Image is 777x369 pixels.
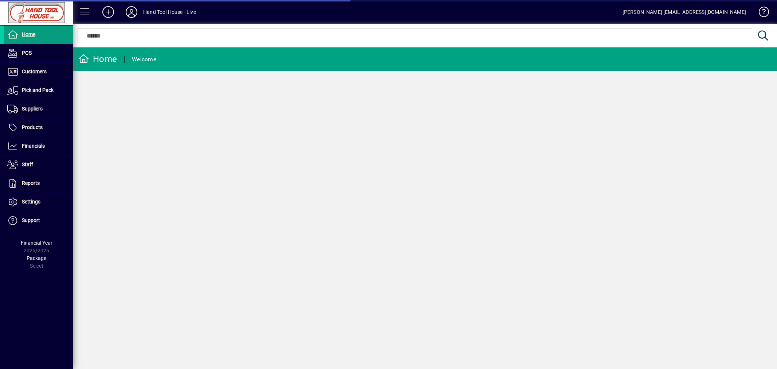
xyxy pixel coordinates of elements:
button: Profile [120,5,143,19]
span: Financials [22,143,45,149]
span: Pick and Pack [22,87,54,93]
a: Reports [4,174,73,193]
span: Staff [22,162,33,167]
a: Products [4,119,73,137]
span: Financial Year [21,240,52,246]
span: Home [22,31,35,37]
a: Knowledge Base [753,1,768,25]
div: Home [78,53,117,65]
span: Reports [22,180,40,186]
a: Pick and Pack [4,81,73,100]
button: Add [97,5,120,19]
a: Support [4,211,73,230]
a: Suppliers [4,100,73,118]
span: Products [22,124,43,130]
div: Welcome [132,54,156,65]
span: Customers [22,69,47,74]
a: Settings [4,193,73,211]
span: Suppliers [22,106,43,112]
a: Financials [4,137,73,155]
span: Settings [22,199,40,205]
div: [PERSON_NAME] [EMAIL_ADDRESS][DOMAIN_NAME] [623,6,746,18]
a: Staff [4,156,73,174]
a: POS [4,44,73,62]
span: Support [22,217,40,223]
span: Package [27,255,46,261]
span: POS [22,50,32,56]
a: Customers [4,63,73,81]
div: Hand Tool House - Live [143,6,196,18]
